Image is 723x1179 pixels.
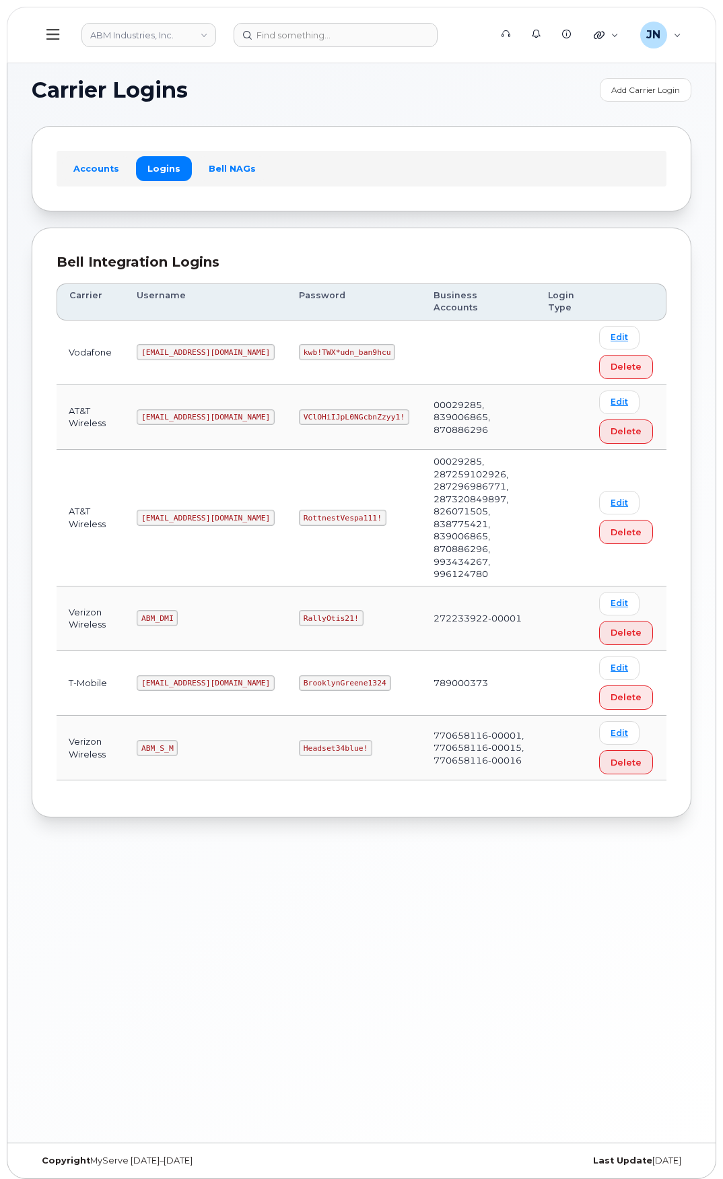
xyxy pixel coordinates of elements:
div: MyServe [DATE]–[DATE] [32,1155,361,1166]
td: 00029285, 287259102926, 287296986771, 287320849897, 826071505, 838775421, 839006865, 870886296, 9... [421,450,536,586]
span: Delete [611,360,642,373]
td: 789000373 [421,651,536,716]
button: Delete [599,750,653,774]
a: Edit [599,592,640,615]
button: Delete [599,520,653,544]
code: VClOHiIJpL0NGcbnZzyy1! [299,409,409,426]
a: Edit [599,391,640,414]
a: Edit [599,491,640,514]
span: Delete [611,691,642,704]
th: Business Accounts [421,283,536,321]
code: [EMAIL_ADDRESS][DOMAIN_NAME] [137,344,275,360]
a: Accounts [62,156,131,180]
button: Delete [599,419,653,444]
td: T-Mobile [57,651,125,716]
button: Delete [599,685,653,710]
td: 272233922-00001 [421,586,536,651]
strong: Copyright [42,1155,90,1166]
code: [EMAIL_ADDRESS][DOMAIN_NAME] [137,409,275,426]
code: [EMAIL_ADDRESS][DOMAIN_NAME] [137,510,275,526]
a: Logins [136,156,192,180]
code: Headset34blue! [299,740,372,756]
td: AT&T Wireless [57,450,125,586]
a: Bell NAGs [197,156,267,180]
td: Verizon Wireless [57,586,125,651]
button: Delete [599,621,653,645]
a: Edit [599,326,640,349]
code: [EMAIL_ADDRESS][DOMAIN_NAME] [137,675,275,692]
strong: Last Update [593,1155,652,1166]
code: RallyOtis21! [299,610,363,626]
td: Vodafone [57,321,125,385]
td: 00029285, 839006865, 870886296 [421,385,536,450]
span: Delete [611,526,642,539]
td: 770658116-00001, 770658116-00015, 770658116-00016 [421,716,536,780]
a: Add Carrier Login [600,78,691,102]
td: AT&T Wireless [57,385,125,450]
code: BrooklynGreene1324 [299,675,390,692]
a: Edit [599,721,640,745]
span: Delete [611,425,642,438]
button: Delete [599,355,653,379]
span: Delete [611,756,642,769]
code: ABM_S_M [137,740,178,756]
code: kwb!TWX*udn_ban9hcu [299,344,395,360]
div: [DATE] [361,1155,691,1166]
th: Carrier [57,283,125,321]
code: RottnestVespa111! [299,510,386,526]
a: Edit [599,656,640,680]
th: Password [287,283,421,321]
span: Delete [611,626,642,639]
th: Login Type [536,283,587,321]
code: ABM_DMI [137,610,178,626]
div: Bell Integration Logins [57,252,666,272]
th: Username [125,283,287,321]
span: Carrier Logins [32,80,188,100]
td: Verizon Wireless [57,716,125,780]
